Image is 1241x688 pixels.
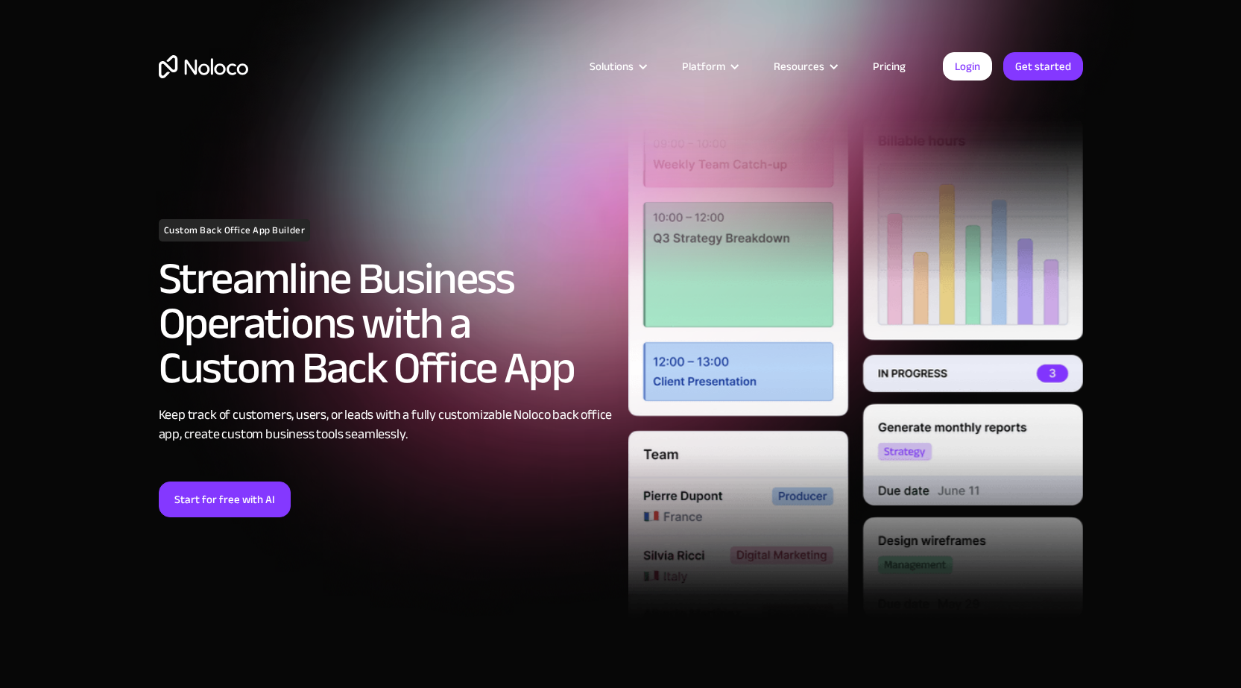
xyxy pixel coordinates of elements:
[159,55,248,78] a: home
[590,57,634,76] div: Solutions
[943,52,992,81] a: Login
[159,405,613,444] div: Keep track of customers, users, or leads with a fully customizable Noloco back office app, create...
[1003,52,1083,81] a: Get started
[159,482,291,517] a: Start for free with AI
[571,57,663,76] div: Solutions
[755,57,854,76] div: Resources
[774,57,824,76] div: Resources
[682,57,725,76] div: Platform
[159,219,311,242] h1: Custom Back Office App Builder
[159,256,613,391] h2: Streamline Business Operations with a Custom Back Office App
[854,57,924,76] a: Pricing
[663,57,755,76] div: Platform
